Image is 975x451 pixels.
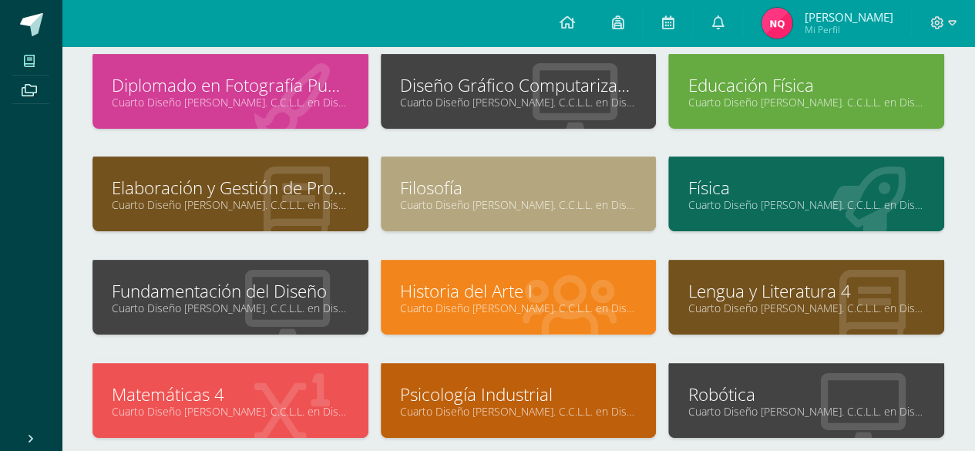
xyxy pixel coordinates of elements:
[112,382,349,406] a: Matemáticas 4
[688,95,925,109] a: Cuarto Diseño [PERSON_NAME]. C.C.L.L. en Diseño "A"
[762,8,792,39] img: f73b5492a0cec0ff2cfe0eaced5ba4cc.png
[112,95,349,109] a: Cuarto Diseño [PERSON_NAME]. C.C.L.L. en Diseño "A"
[688,382,925,406] a: Robótica
[400,176,637,200] a: Filosofía
[400,382,637,406] a: Psicología Industrial
[400,279,637,303] a: Historia del Arte I
[688,404,925,419] a: Cuarto Diseño [PERSON_NAME]. C.C.L.L. en Diseño "A"
[688,197,925,212] a: Cuarto Diseño [PERSON_NAME]. C.C.L.L. en Diseño "A"
[112,176,349,200] a: Elaboración y Gestión de Proyectos
[804,23,893,36] span: Mi Perfil
[112,404,349,419] a: Cuarto Diseño [PERSON_NAME]. C.C.L.L. en Diseño "A"
[400,404,637,419] a: Cuarto Diseño [PERSON_NAME]. C.C.L.L. en Diseño "A"
[400,95,637,109] a: Cuarto Diseño [PERSON_NAME]. C.C.L.L. en Diseño "A"
[688,301,925,315] a: Cuarto Diseño [PERSON_NAME]. C.C.L.L. en Diseño "A"
[688,176,925,200] a: Física
[688,279,925,303] a: Lengua y Literatura 4
[400,73,637,97] a: Diseño Gráfico Computarizado I
[400,197,637,212] a: Cuarto Diseño [PERSON_NAME]. C.C.L.L. en Diseño "A"
[112,279,349,303] a: Fundamentación del Diseño
[112,197,349,212] a: Cuarto Diseño [PERSON_NAME]. C.C.L.L. en Diseño "A"
[400,301,637,315] a: Cuarto Diseño [PERSON_NAME]. C.C.L.L. en Diseño "A"
[804,9,893,25] span: [PERSON_NAME]
[112,301,349,315] a: Cuarto Diseño [PERSON_NAME]. C.C.L.L. en Diseño "A"
[688,73,925,97] a: Educación Física
[112,73,349,97] a: Diplomado en Fotografía Publicitaria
